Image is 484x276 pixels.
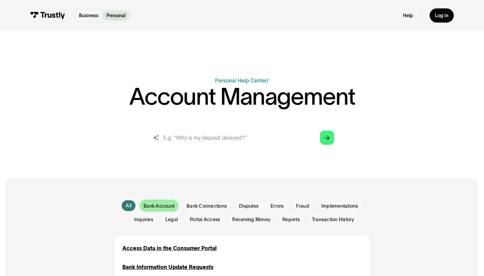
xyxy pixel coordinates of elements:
a: Business [75,11,103,21]
a: Log in [430,8,454,23]
a: Bank Information Update Requests [122,263,213,271]
input: search [145,127,339,148]
span: Fraud [296,203,309,209]
h1: Account Management [129,84,355,108]
form: Search [145,127,339,148]
span: Legal [165,216,178,223]
a: Help [403,12,413,19]
span: Receiving Money [232,216,270,223]
a: Access Data in the Consumer Portal [122,244,217,252]
p: Business [79,12,98,19]
a: All [122,200,135,211]
span: Portal Access [190,216,220,223]
a: Personal Help Center [215,77,267,83]
img: Trustly Logo [30,12,65,19]
form: Email Form [114,200,370,225]
span: Disputes [239,203,258,209]
span: Bank Connections [187,203,227,209]
span: Inquiries [134,216,153,223]
span: Implementations [321,203,358,209]
div: All [126,202,131,209]
div: / [267,77,269,83]
p: Personal [107,12,125,19]
span: Bank Account [144,203,174,209]
span: Transaction History [312,216,354,223]
span: Errors [271,203,284,209]
div: Log in [435,12,448,19]
a: Personal [103,11,129,21]
span: Reports [282,216,300,223]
